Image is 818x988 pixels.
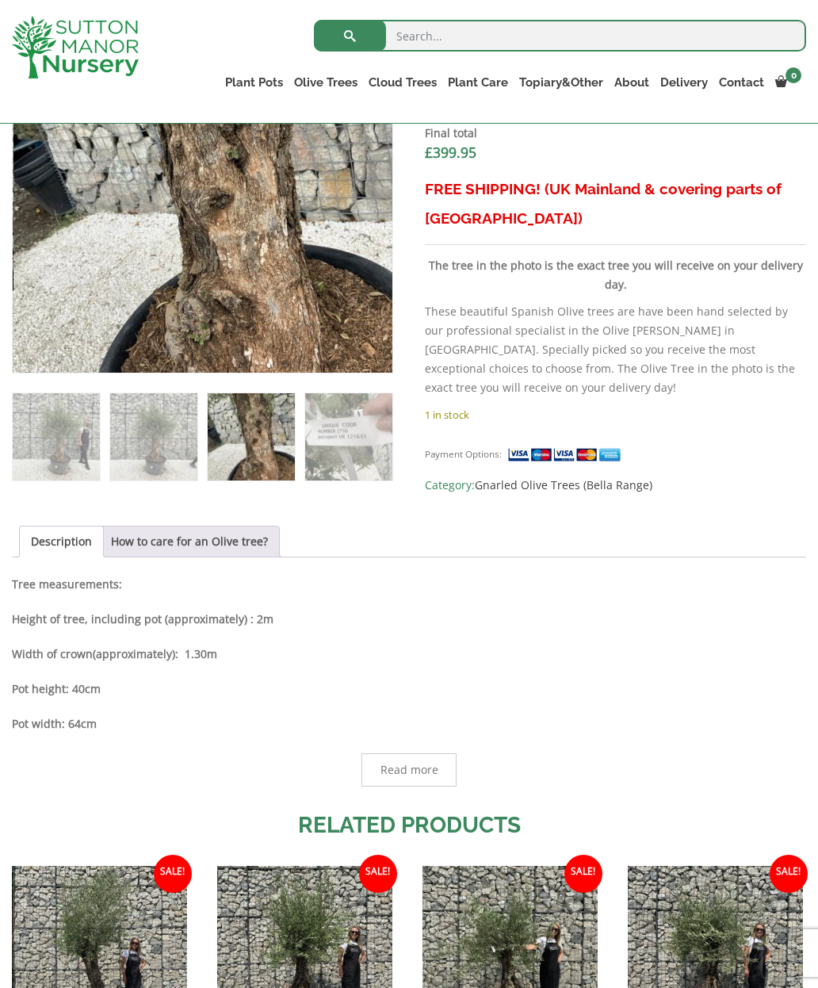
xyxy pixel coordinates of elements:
dt: Final total [425,124,806,143]
a: Delivery [655,71,713,94]
img: logo [12,16,139,79]
h2: Related products [12,809,806,842]
a: Cloud Trees [363,71,442,94]
img: payment supported [507,446,626,463]
bdi: 399.95 [425,143,476,162]
span: 0 [786,67,801,83]
span: Sale! [359,855,397,893]
span: Sale! [564,855,602,893]
a: Gnarled Olive Trees (Bella Range) [475,477,652,492]
a: About [609,71,655,94]
a: Contact [713,71,770,94]
span: £ [425,143,433,162]
input: Search... [314,20,806,52]
a: Plant Care [442,71,514,94]
span: Sale! [770,855,808,893]
img: Gnarled Olive Tree J756 - Image 4 [305,393,392,481]
a: 0 [770,71,806,94]
span: Sale! [154,855,192,893]
strong: Pot width: 64cm [12,716,97,731]
strong: Pot height: 40cm [12,681,101,696]
b: (approximately) [93,646,175,661]
small: Payment Options: [425,448,502,460]
strong: Width of crown : 1.30m [12,646,217,661]
img: Gnarled Olive Tree J756 - Image 2 [110,393,197,481]
p: These beautiful Spanish Olive trees are have been hand selected by our professional specialist in... [425,302,806,397]
strong: The tree in the photo is the exact tree you will receive on your delivery day. [429,258,803,292]
h3: FREE SHIPPING! (UK Mainland & covering parts of [GEOGRAPHIC_DATA]) [425,174,806,233]
a: How to care for an Olive tree? [111,527,268,557]
a: Description [31,527,92,557]
a: Olive Trees [289,71,363,94]
span: Category: [425,476,806,495]
img: Gnarled Olive Tree J756 - Image 3 [208,393,295,481]
span: Read more [380,764,438,775]
strong: Tree measurements: [12,576,122,592]
a: Topiary&Other [514,71,609,94]
b: Height of tree, including pot (approximately) : 2m [12,611,273,626]
a: Plant Pots [220,71,289,94]
img: Gnarled Olive Tree J756 [13,393,100,481]
p: 1 in stock [425,405,806,424]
